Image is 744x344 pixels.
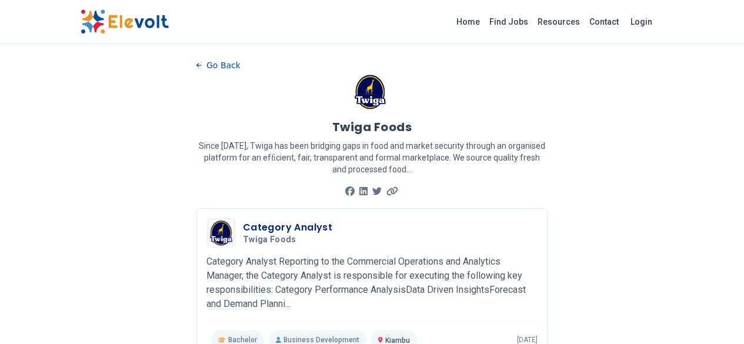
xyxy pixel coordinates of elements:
[623,10,659,34] a: Login
[585,12,623,31] a: Contact
[243,235,296,245] span: Twiga Foods
[533,12,585,31] a: Resources
[243,221,332,235] h3: Category Analyst
[196,56,241,74] button: Go Back
[206,255,538,311] p: Category Analyst Reporting to the Commercial Operations and Analytics Manager, the Category Analy...
[354,74,386,109] img: Twiga Foods
[332,119,412,135] h1: Twiga Foods
[485,12,533,31] a: Find Jobs
[209,220,233,246] img: Twiga Foods
[81,9,169,34] img: Elevolt
[196,140,548,175] p: Since [DATE], Twiga has been bridging gaps in food and market security through an organised platf...
[452,12,485,31] a: Home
